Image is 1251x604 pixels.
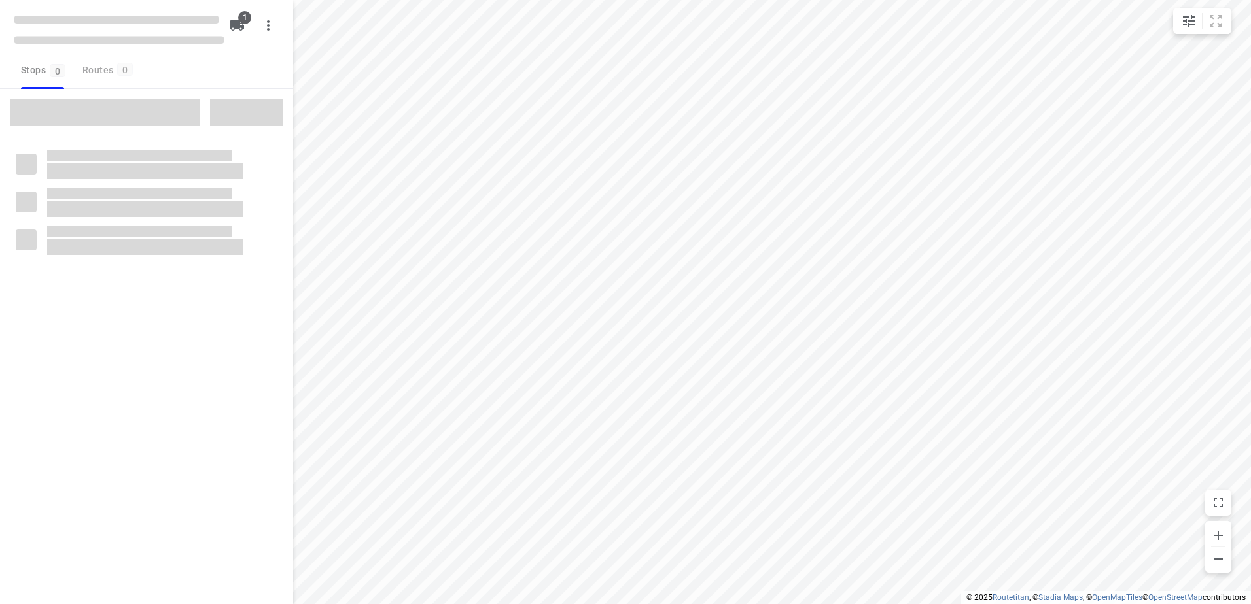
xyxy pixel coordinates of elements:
[966,593,1246,602] li: © 2025 , © , © © contributors
[1092,593,1142,602] a: OpenMapTiles
[993,593,1029,602] a: Routetitan
[1176,8,1202,34] button: Map settings
[1038,593,1083,602] a: Stadia Maps
[1148,593,1203,602] a: OpenStreetMap
[1173,8,1231,34] div: small contained button group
